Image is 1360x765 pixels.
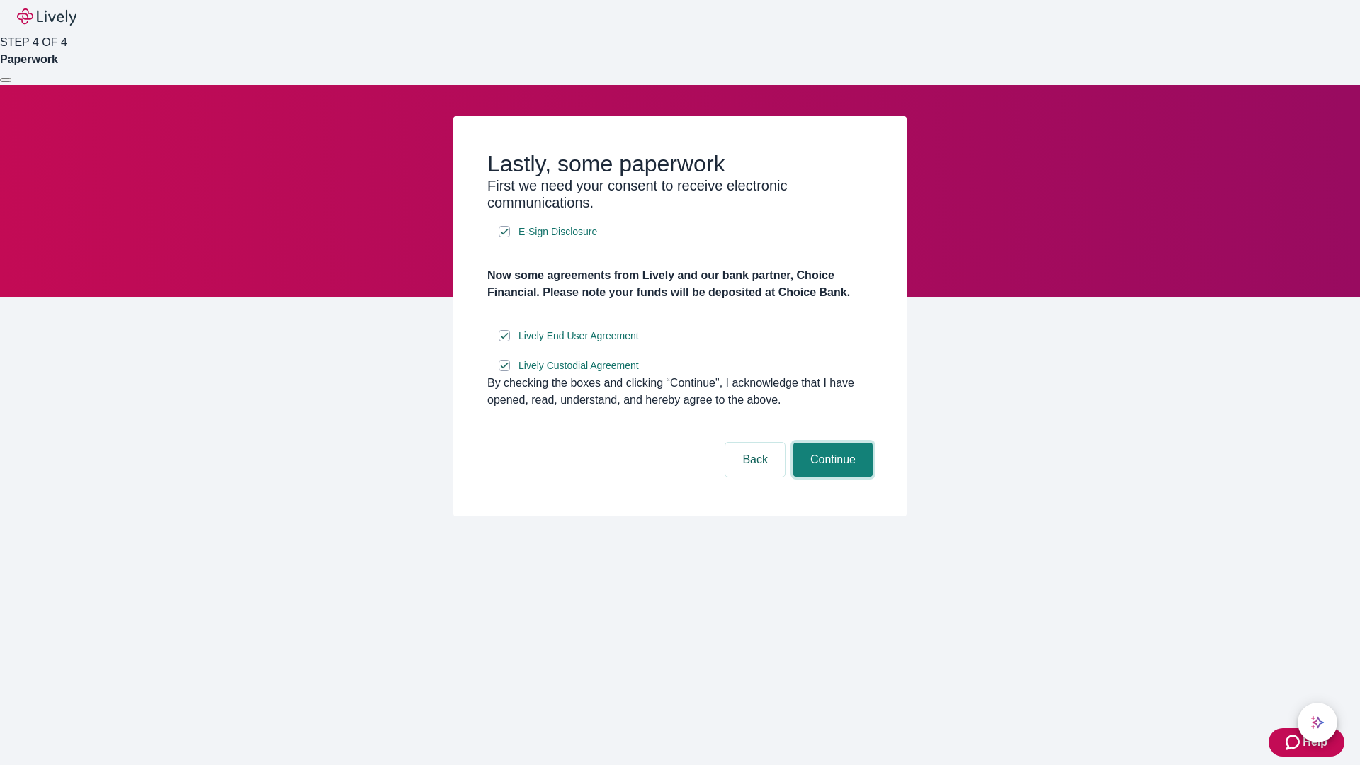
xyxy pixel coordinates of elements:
[487,375,873,409] div: By checking the boxes and clicking “Continue", I acknowledge that I have opened, read, understand...
[516,327,642,345] a: e-sign disclosure document
[487,150,873,177] h2: Lastly, some paperwork
[516,357,642,375] a: e-sign disclosure document
[793,443,873,477] button: Continue
[1303,734,1327,751] span: Help
[1286,734,1303,751] svg: Zendesk support icon
[17,8,76,25] img: Lively
[487,267,873,301] h4: Now some agreements from Lively and our bank partner, Choice Financial. Please note your funds wi...
[1298,703,1337,742] button: chat
[1310,715,1325,730] svg: Lively AI Assistant
[518,225,597,239] span: E-Sign Disclosure
[518,358,639,373] span: Lively Custodial Agreement
[487,177,873,211] h3: First we need your consent to receive electronic communications.
[518,329,639,344] span: Lively End User Agreement
[725,443,785,477] button: Back
[516,223,600,241] a: e-sign disclosure document
[1269,728,1344,756] button: Zendesk support iconHelp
